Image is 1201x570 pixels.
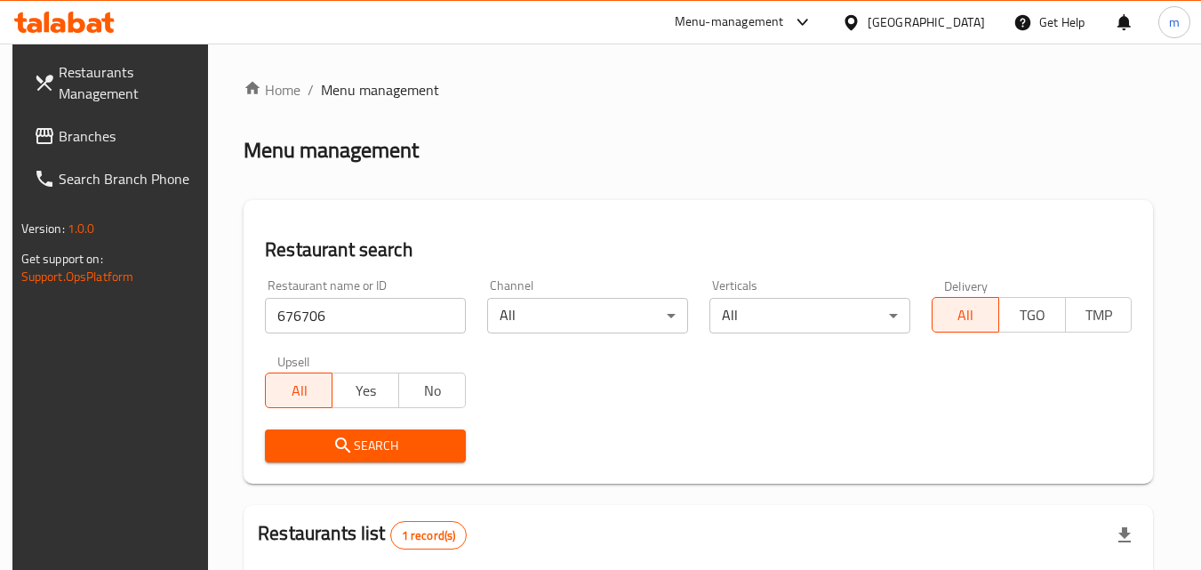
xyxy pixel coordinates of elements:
span: Get support on: [21,247,103,270]
h2: Restaurants list [258,520,467,550]
div: Menu-management [675,12,784,33]
span: All [940,302,992,328]
span: m [1169,12,1180,32]
a: Search Branch Phone [20,157,213,200]
button: Search [265,430,466,462]
a: Support.OpsPlatform [21,265,134,288]
button: No [398,373,466,408]
span: TGO [1006,302,1059,328]
button: All [932,297,999,333]
nav: breadcrumb [244,79,1153,100]
button: TMP [1065,297,1133,333]
div: Export file [1103,514,1146,557]
span: 1.0.0 [68,217,95,240]
input: Search for restaurant name or ID.. [265,298,466,333]
a: Home [244,79,300,100]
span: Search [279,435,452,457]
button: TGO [998,297,1066,333]
span: All [273,378,325,404]
div: Total records count [390,521,468,550]
label: Delivery [944,279,989,292]
span: No [406,378,459,404]
div: All [709,298,910,333]
a: Restaurants Management [20,51,213,115]
button: Yes [332,373,399,408]
label: Upsell [277,355,310,367]
a: Branches [20,115,213,157]
span: Restaurants Management [59,61,199,104]
div: All [487,298,688,333]
span: Menu management [321,79,439,100]
span: TMP [1073,302,1125,328]
div: [GEOGRAPHIC_DATA] [868,12,985,32]
span: 1 record(s) [391,527,467,544]
button: All [265,373,332,408]
h2: Menu management [244,136,419,165]
li: / [308,79,314,100]
h2: Restaurant search [265,237,1132,263]
span: Version: [21,217,65,240]
span: Yes [340,378,392,404]
span: Search Branch Phone [59,168,199,189]
span: Branches [59,125,199,147]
